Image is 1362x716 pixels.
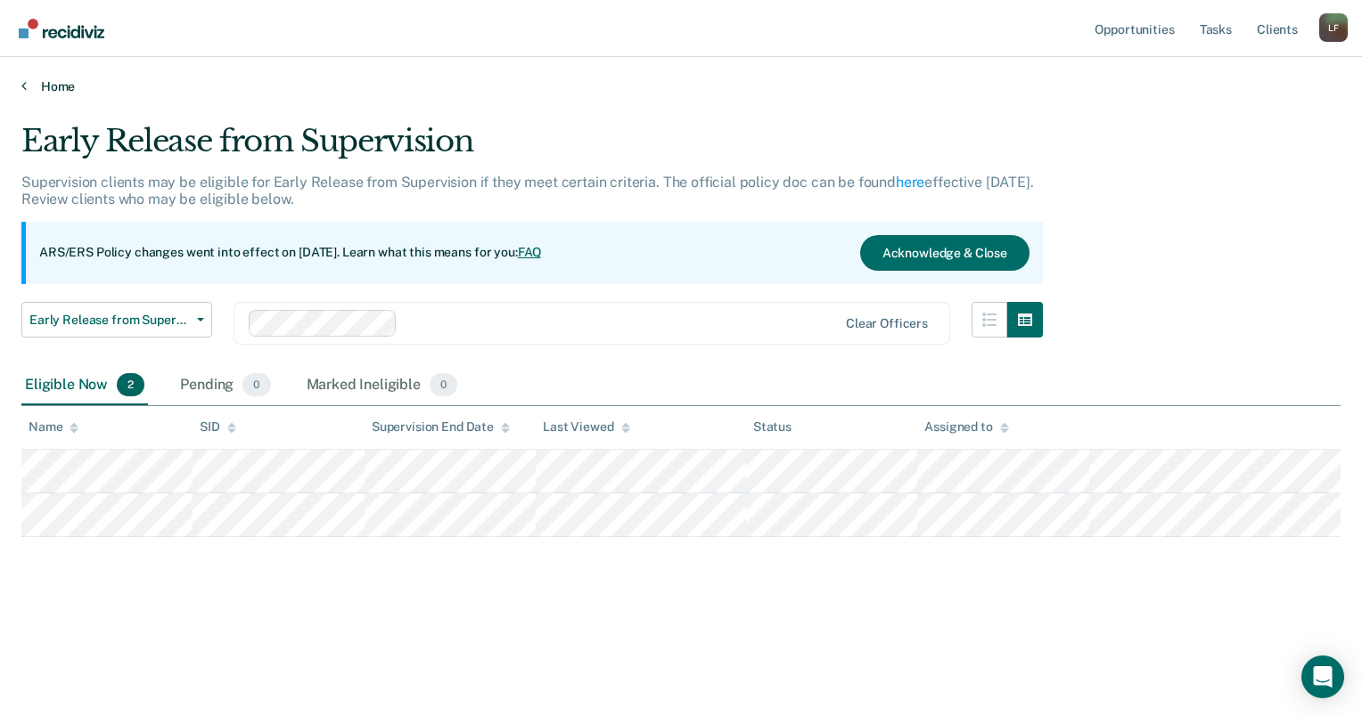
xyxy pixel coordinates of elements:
[21,174,1034,207] p: Supervision clients may be eligible for Early Release from Supervision if they meet certain crite...
[860,235,1030,271] button: Acknowledge & Close
[21,302,212,338] button: Early Release from Supervision
[21,78,1341,94] a: Home
[1301,655,1344,698] div: Open Intercom Messenger
[1319,13,1348,42] button: Profile dropdown button
[176,366,274,405] div: Pending0
[372,419,510,435] div: Supervision End Date
[846,316,928,331] div: Clear officers
[21,366,148,405] div: Eligible Now2
[200,419,236,435] div: SID
[1319,13,1348,42] div: L F
[518,245,543,259] a: FAQ
[21,123,1043,174] div: Early Release from Supervision
[242,373,270,396] span: 0
[19,19,104,38] img: Recidiviz
[117,373,144,396] span: 2
[924,419,1008,435] div: Assigned to
[303,366,462,405] div: Marked Ineligible0
[753,419,792,435] div: Status
[896,174,924,191] a: here
[543,419,629,435] div: Last Viewed
[29,419,78,435] div: Name
[29,313,190,328] span: Early Release from Supervision
[39,244,542,262] p: ARS/ERS Policy changes went into effect on [DATE]. Learn what this means for you:
[430,373,457,396] span: 0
